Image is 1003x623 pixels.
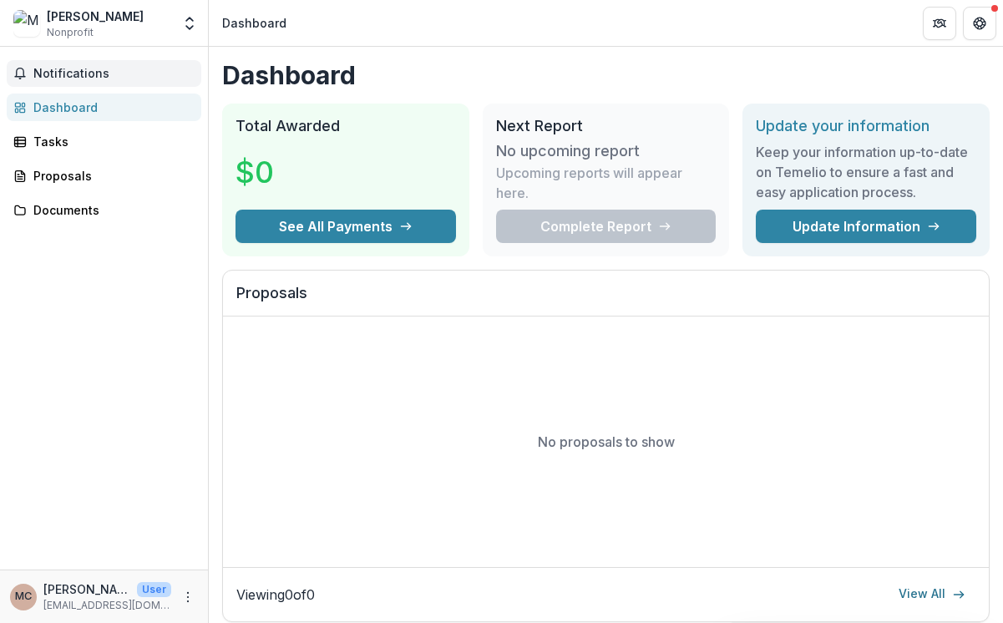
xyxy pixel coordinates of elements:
a: Update Information [756,210,976,243]
p: No proposals to show [538,432,675,452]
h3: No upcoming report [496,142,640,160]
span: Notifications [33,67,195,81]
h3: Keep your information up-to-date on Temelio to ensure a fast and easy application process. [756,142,976,202]
p: Upcoming reports will appear here. [496,163,717,203]
a: Tasks [7,128,201,155]
nav: breadcrumb [215,11,293,35]
div: Documents [33,201,188,219]
button: More [178,587,198,607]
img: Marcus D Clarke [13,10,40,37]
p: User [137,582,171,597]
p: [PERSON_NAME] [43,580,130,598]
button: Partners [923,7,956,40]
div: Dashboard [222,14,286,32]
div: [PERSON_NAME] [47,8,144,25]
div: Proposals [33,167,188,185]
p: [EMAIL_ADDRESS][DOMAIN_NAME] [43,598,171,613]
a: Dashboard [7,94,201,121]
h2: Proposals [236,284,975,316]
a: Documents [7,196,201,224]
button: Open entity switcher [178,7,201,40]
h1: Dashboard [222,60,990,90]
div: Marcus Clarke [15,591,32,602]
h3: $0 [236,149,361,195]
h2: Update your information [756,117,976,135]
button: Notifications [7,60,201,87]
button: See All Payments [236,210,456,243]
h2: Next Report [496,117,717,135]
a: View All [889,581,975,608]
button: Get Help [963,7,996,40]
p: Viewing 0 of 0 [236,585,315,605]
div: Tasks [33,133,188,150]
span: Nonprofit [47,25,94,40]
div: Dashboard [33,99,188,116]
a: Proposals [7,162,201,190]
h2: Total Awarded [236,117,456,135]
